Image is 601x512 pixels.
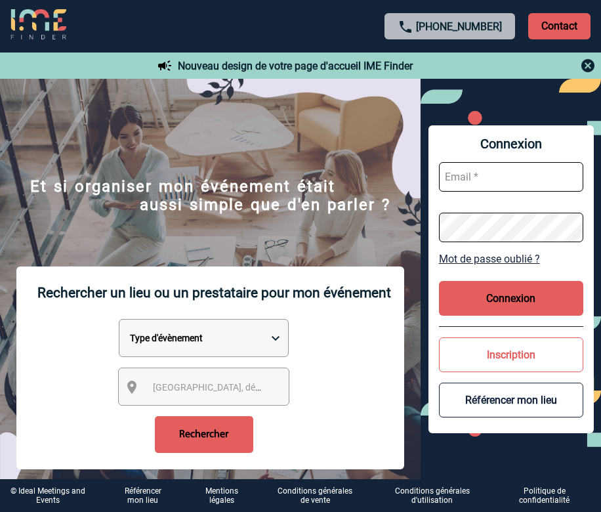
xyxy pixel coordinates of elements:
[439,253,583,265] a: Mot de passe oublié ?
[37,267,391,319] p: Rechercher un lieu ou un prestataire pour mon événement
[439,281,583,316] button: Connexion
[416,20,502,33] a: [PHONE_NUMBER]
[200,486,243,505] p: Mentions légales
[439,383,583,417] button: Référencer mon lieu
[377,486,499,505] a: Conditions générales d'utilisation
[275,486,356,505] p: Conditions générales de vente
[153,382,335,393] span: [GEOGRAPHIC_DATA], département, région...
[439,337,583,372] button: Inscription
[155,416,253,453] input: Rechercher
[398,19,413,35] img: call-24-px.png
[264,486,377,505] a: Conditions générales de vente
[10,486,85,505] div: © Ideal Meetings and Events
[509,486,580,505] p: Politique de confidentialité
[387,486,478,505] p: Conditions générales d'utilisation
[499,486,601,505] a: Politique de confidentialité
[190,486,264,505] a: Mentions légales
[528,13,591,39] p: Contact
[439,162,583,192] input: Email *
[117,486,169,505] a: Référencer mon lieu
[439,136,583,152] span: Connexion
